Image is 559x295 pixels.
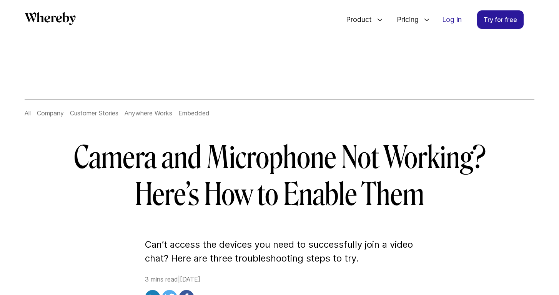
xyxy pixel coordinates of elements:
a: All [25,109,31,117]
a: Company [37,109,64,117]
p: Can’t access the devices you need to successfully join a video chat? Here are three troubleshooti... [145,238,414,265]
span: Pricing [389,7,421,32]
a: Log in [436,11,468,28]
a: Try for free [477,10,524,29]
svg: Whereby [25,12,76,25]
span: Product [338,7,374,32]
a: Embedded [178,109,210,117]
a: Whereby [25,12,76,28]
a: Customer Stories [70,109,118,117]
a: Anywhere Works [125,109,172,117]
h1: Camera and Microphone Not Working? Here’s How to Enable Them [58,139,501,213]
